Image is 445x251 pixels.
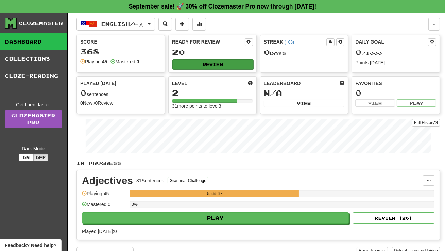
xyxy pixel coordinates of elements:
[129,3,316,10] strong: September sale! 🚀 30% off Clozemaster Pro now through [DATE]!
[80,80,116,87] span: Played [DATE]
[175,18,189,31] button: Add sentence to collection
[172,103,253,110] div: 31 more points to level 3
[192,18,206,31] button: More stats
[264,80,301,87] span: Leaderboard
[80,88,87,98] span: 0
[172,89,253,97] div: 2
[355,80,436,87] div: Favorites
[82,201,126,212] div: Mastered: 0
[264,100,345,107] button: View
[76,160,440,167] p: In Progress
[264,47,270,57] span: 0
[5,145,62,152] div: Dark Mode
[355,89,436,97] div: 0
[172,38,245,45] div: Ready for Review
[110,58,139,65] div: Mastered:
[340,80,344,87] span: This week in points, UTC
[172,80,187,87] span: Level
[80,100,161,106] div: New / Review
[412,119,440,127] button: Full History
[102,21,144,27] span: English / 中文
[168,177,208,184] button: Grammar Challenge
[80,58,107,65] div: Playing:
[19,20,63,27] div: Clozemaster
[172,48,253,56] div: 20
[82,190,126,201] div: Playing: 45
[80,89,161,98] div: sentences
[355,38,428,46] div: Daily Goal
[158,18,172,31] button: Search sentences
[76,18,155,31] button: English/中文
[137,59,139,64] strong: 0
[132,190,299,197] div: 55.556%
[95,100,98,106] strong: 0
[33,154,48,161] button: Off
[355,47,362,57] span: 0
[397,99,436,107] button: Play
[264,48,345,57] div: Day s
[172,59,253,69] button: Review
[19,154,34,161] button: On
[80,100,83,106] strong: 0
[355,59,436,66] div: Points [DATE]
[355,99,395,107] button: View
[82,175,133,186] div: Adjectives
[80,47,161,56] div: 368
[355,50,382,56] span: / 1000
[285,40,294,45] a: (+08)
[353,212,434,224] button: Review (20)
[82,229,117,234] span: Played [DATE]: 0
[82,212,349,224] button: Play
[136,177,164,184] div: 81 Sentences
[264,88,283,98] span: N/A
[102,59,107,64] strong: 45
[5,110,62,128] a: ClozemasterPro
[80,38,161,45] div: Score
[5,242,56,249] span: Open feedback widget
[264,38,327,45] div: Streak
[5,101,62,108] div: Get fluent faster.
